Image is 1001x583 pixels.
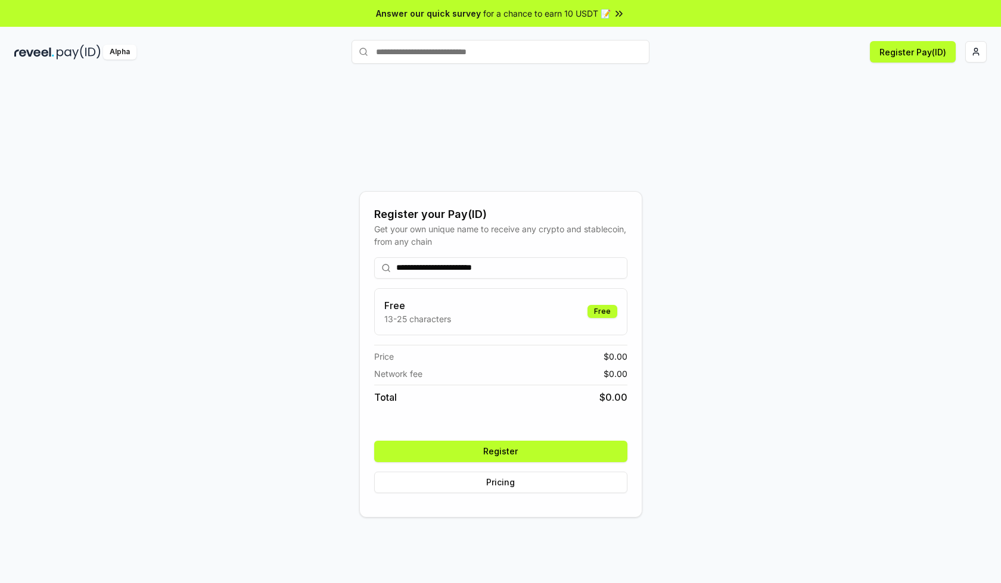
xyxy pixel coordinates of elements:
span: Network fee [374,367,422,380]
span: $ 0.00 [604,350,627,363]
h3: Free [384,298,451,313]
div: Get your own unique name to receive any crypto and stablecoin, from any chain [374,223,627,248]
span: for a chance to earn 10 USDT 📝 [483,7,611,20]
div: Alpha [103,45,136,60]
span: Answer our quick survey [376,7,481,20]
img: pay_id [57,45,101,60]
span: Price [374,350,394,363]
button: Register [374,441,627,462]
span: Total [374,390,397,404]
div: Free [587,305,617,318]
span: $ 0.00 [599,390,627,404]
img: reveel_dark [14,45,54,60]
button: Register Pay(ID) [870,41,956,63]
button: Pricing [374,472,627,493]
p: 13-25 characters [384,313,451,325]
span: $ 0.00 [604,367,627,380]
div: Register your Pay(ID) [374,206,627,223]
